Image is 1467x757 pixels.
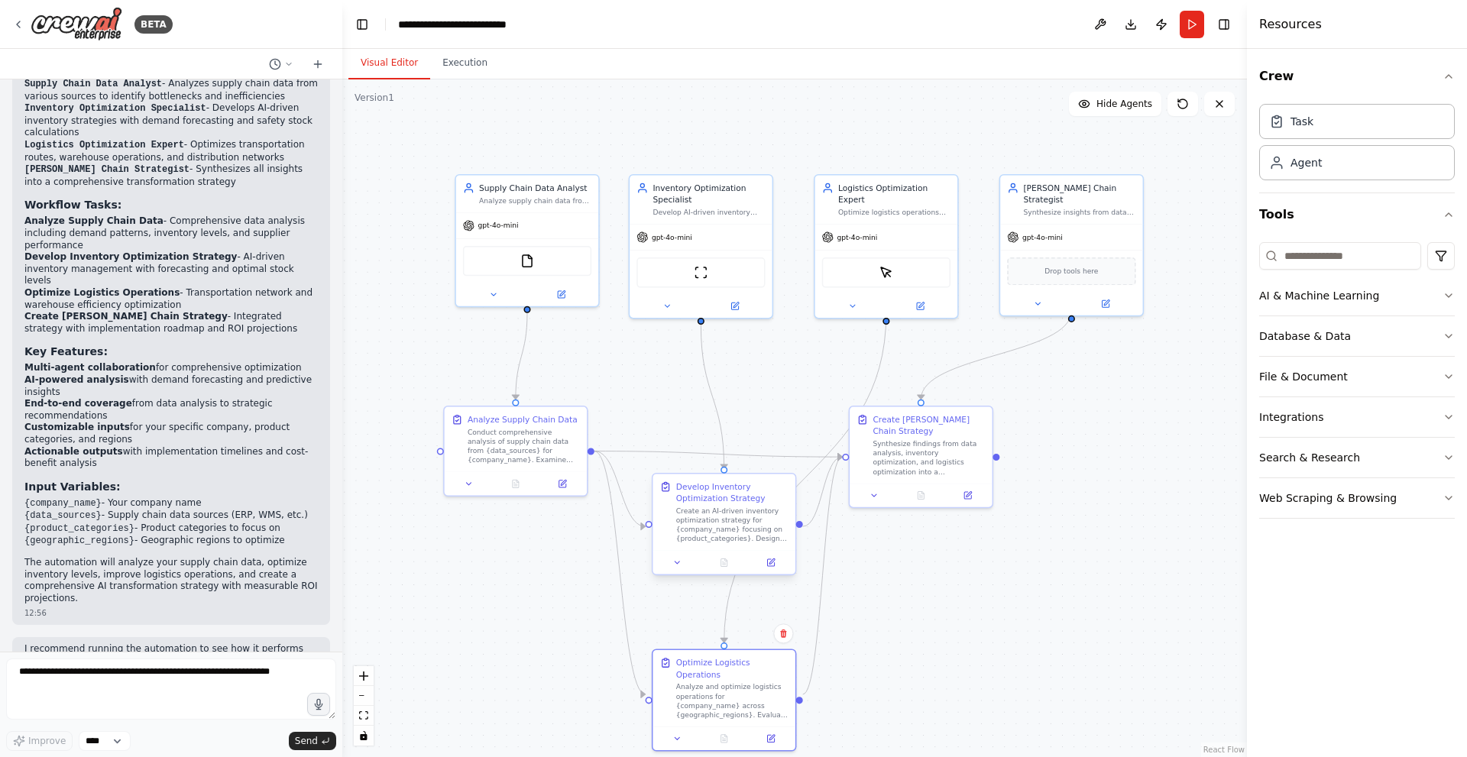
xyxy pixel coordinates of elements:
[24,102,318,139] li: - Develops AI-driven inventory strategies with demand forecasting and safety stock calculations
[873,414,985,437] div: Create [PERSON_NAME] Chain Strategy
[24,345,108,357] strong: Key Features:
[24,480,121,493] strong: Input Variables:
[24,78,318,102] li: - Analyzes supply chain data from various sources to identify bottlenecks and inefficiencies
[24,510,102,521] code: {data_sources}
[1259,193,1455,236] button: Tools
[1259,98,1455,192] div: Crew
[354,686,374,706] button: zoom out
[307,693,330,716] button: Click to speak your automation idea
[542,477,582,490] button: Open in side panel
[24,215,318,251] li: - Comprehensive data analysis including demand patterns, inventory levels, and supplier performance
[896,488,945,502] button: No output available
[24,163,318,188] li: - Synthesizes all insights into a comprehensive transformation strategy
[751,555,791,569] button: Open in side panel
[398,17,541,32] nav: breadcrumb
[24,362,318,374] li: for comprehensive optimization
[594,445,646,532] g: Edge from a3db7311-87e1-4923-847a-211a4af5a82c to 2fe94b88-f847-4deb-853e-b62072514833
[1259,490,1397,506] div: Web Scraping & Browsing
[24,607,318,619] div: 12:56
[947,488,987,502] button: Open in side panel
[1023,183,1135,205] div: [PERSON_NAME] Chain Strategist
[6,731,73,751] button: Improve
[24,497,318,510] li: - Your company name
[879,266,893,280] img: ScrapeElementFromWebsiteTool
[773,623,793,643] button: Delete node
[24,164,189,175] code: [PERSON_NAME] Chain Strategist
[306,55,330,73] button: Start a new chat
[814,174,958,319] div: Logistics Optimization ExpertOptimize logistics operations for {company_name} by analyzing transp...
[1096,98,1152,110] span: Hide Agents
[803,451,843,700] g: Edge from 6468cee7-d7f5-4294-9acf-9c6d62f317bc to 6ad094bf-b88c-420d-bf00-1f04289ee7b0
[751,732,791,746] button: Open in side panel
[629,174,773,319] div: Inventory Optimization SpecialistDevelop AI-driven inventory optimization strategies for {company...
[700,732,749,746] button: No output available
[468,428,580,465] div: Conduct comprehensive analysis of supply chain data from {data_sources} for {company_name}. Exami...
[838,208,950,217] div: Optimize logistics operations for {company_name} by analyzing transportation routes, warehouse op...
[510,313,533,400] g: Edge from 34bcc580-edf1-4b09-bb34-0eb0edc39cc7 to a3db7311-87e1-4923-847a-211a4af5a82c
[24,139,318,163] li: - Optimizes transportation routes, warehouse operations, and distribution networks
[652,232,692,241] span: gpt-4o-mini
[24,251,237,262] strong: Develop Inventory Optimization Strategy
[1291,155,1322,170] div: Agent
[24,643,318,667] p: I recommend running the automation to see how it performs with your supply chain data and require...
[24,510,318,522] li: - Supply chain data sources (ERP, WMS, etc.)
[695,325,730,469] g: Edge from 4f2bb73b-9acb-4888-89fb-6f7a680739b7 to 2fe94b88-f847-4deb-853e-b62072514833
[1259,438,1455,477] button: Search & Research
[1259,55,1455,98] button: Crew
[348,47,430,79] button: Visual Editor
[24,287,318,311] li: - Transportation network and warehouse efficiency optimization
[430,47,500,79] button: Execution
[355,92,394,104] div: Version 1
[24,215,164,226] strong: Analyze Supply Chain Data
[455,174,599,307] div: Supply Chain Data AnalystAnalyze supply chain data from various sources including {data_sources} ...
[24,522,318,535] li: - Product categories to focus on
[887,299,953,313] button: Open in side panel
[529,287,594,301] button: Open in side panel
[289,732,336,750] button: Send
[838,183,950,205] div: Logistics Optimization Expert
[31,7,122,41] img: Logo
[24,398,132,409] strong: End-to-end coverage
[718,313,892,642] g: Edge from 4ace0fd3-87b7-4c12-8641-708829465901 to 6468cee7-d7f5-4294-9acf-9c6d62f317bc
[653,208,765,217] div: Develop AI-driven inventory optimization strategies for {company_name} to minimize carrying costs...
[468,414,578,425] div: Analyze Supply Chain Data
[1259,15,1322,34] h4: Resources
[24,422,318,445] li: for your specific company, product categories, and regions
[803,451,843,532] g: Edge from 2fe94b88-f847-4deb-853e-b62072514833 to 6ad094bf-b88c-420d-bf00-1f04289ee7b0
[134,15,173,34] div: BETA
[1213,14,1235,35] button: Hide right sidebar
[594,445,842,463] g: Edge from a3db7311-87e1-4923-847a-211a4af5a82c to 6ad094bf-b88c-420d-bf00-1f04289ee7b0
[24,498,102,509] code: {company_name}
[24,422,130,432] strong: Customizable inputs
[24,523,134,534] code: {product_categories}
[28,735,66,747] span: Improve
[263,55,300,73] button: Switch to previous chat
[653,183,765,205] div: Inventory Optimization Specialist
[1203,746,1245,754] a: React Flow attribution
[24,374,318,398] li: with demand forecasting and predictive insights
[24,446,123,457] strong: Actionable outputs
[295,735,318,747] span: Send
[1259,316,1455,356] button: Database & Data
[1259,409,1323,425] div: Integrations
[1073,297,1138,311] button: Open in side panel
[24,251,318,287] li: - AI-driven inventory management with forecasting and optimal stock levels
[1069,92,1161,116] button: Hide Agents
[1259,236,1455,531] div: Tools
[24,199,121,211] strong: Workflow Tasks:
[443,406,588,497] div: Analyze Supply Chain DataConduct comprehensive analysis of supply chain data from {data_sources} ...
[702,299,768,313] button: Open in side panel
[24,557,318,604] p: The automation will analyze your supply chain data, optimize inventory levels, improve logistics ...
[594,445,646,700] g: Edge from a3db7311-87e1-4923-847a-211a4af5a82c to 6468cee7-d7f5-4294-9acf-9c6d62f317bc
[1044,266,1098,277] span: Drop tools here
[1259,369,1348,384] div: File & Document
[676,682,789,720] div: Analyze and optimize logistics operations for {company_name} across {geographic_regions}. Evaluat...
[1259,276,1455,315] button: AI & Machine Learning
[999,174,1144,316] div: [PERSON_NAME] Chain StrategistSynthesize insights from data analysis, inventory optimization, and...
[24,140,184,150] code: Logistics Optimization Expert
[24,446,318,470] li: with implementation timelines and cost-benefit analysis
[1259,478,1455,518] button: Web Scraping & Browsing
[676,481,789,504] div: Develop Inventory Optimization Strategy
[1291,114,1313,129] div: Task
[1259,288,1379,303] div: AI & Machine Learning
